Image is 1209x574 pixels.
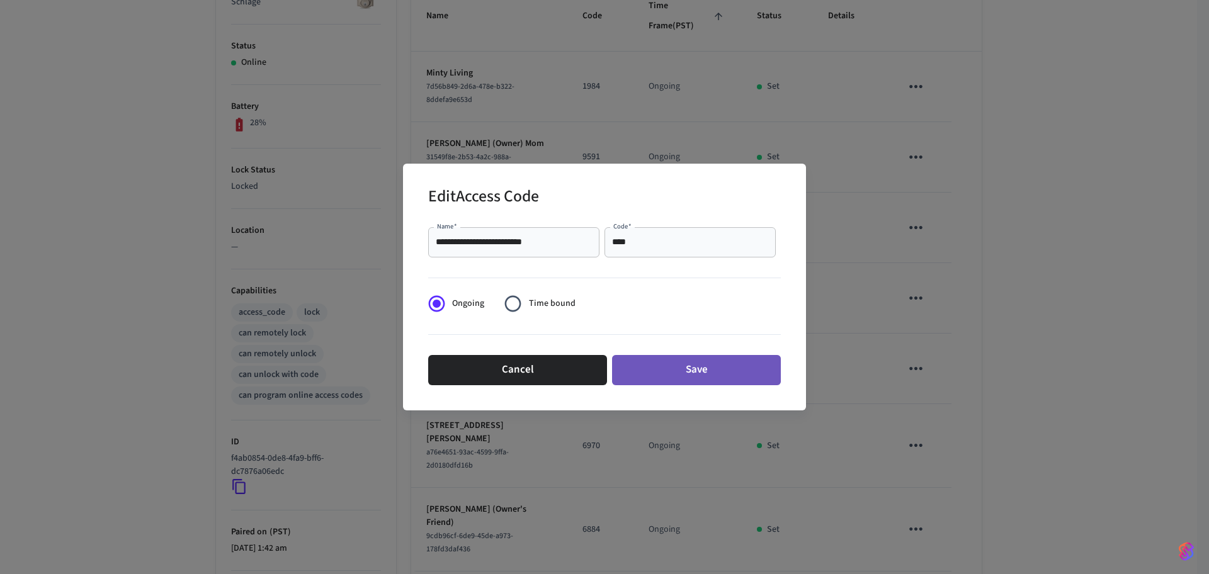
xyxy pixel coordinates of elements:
[1179,541,1194,561] img: SeamLogoGradient.69752ec5.svg
[452,297,484,310] span: Ongoing
[612,355,781,385] button: Save
[428,179,539,217] h2: Edit Access Code
[428,355,607,385] button: Cancel
[529,297,576,310] span: Time bound
[437,222,457,231] label: Name
[613,222,632,231] label: Code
